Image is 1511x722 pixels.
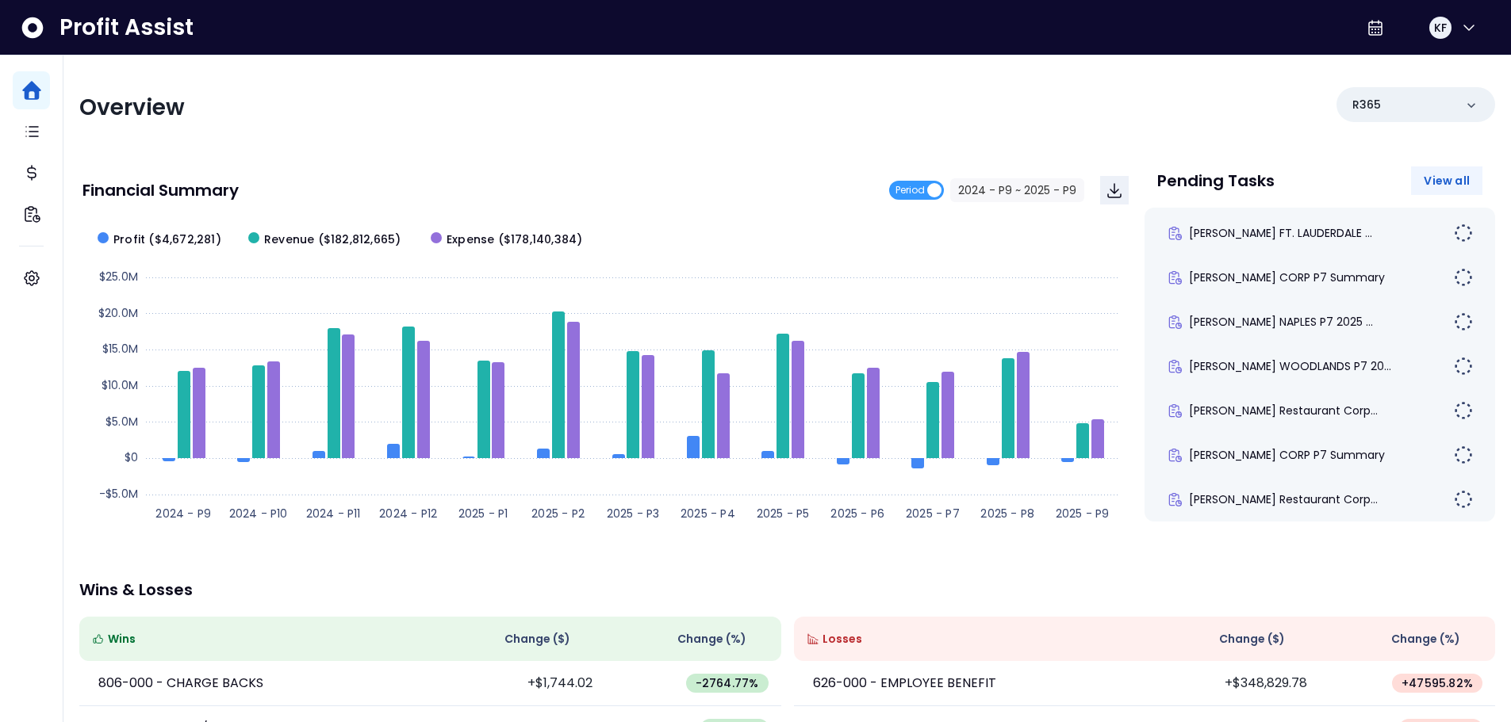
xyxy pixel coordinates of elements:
[1424,173,1470,189] span: View all
[98,305,138,321] text: $20.0M
[59,13,194,42] span: Profit Assist
[102,377,138,393] text: $10.0M
[681,506,735,521] text: 2025 - P4
[980,506,1034,521] text: 2025 - P8
[430,661,605,706] td: +$1,744.02
[447,231,582,248] span: Expense ($178,140,384)
[1454,490,1473,509] img: Not yet Started
[108,631,136,648] span: Wins
[1411,166,1482,195] button: View all
[125,449,138,465] text: $0
[99,486,138,502] text: -$5.0M
[98,674,263,693] p: 806-000 - CHARGE BACKS
[306,506,361,521] text: 2024 - P11
[1189,491,1378,507] span: [PERSON_NAME] Restaurant Corp...
[906,506,960,521] text: 2025 - P7
[99,269,138,285] text: $25.0M
[1454,445,1473,464] img: Not yet Started
[1157,173,1275,189] p: Pending Tasks
[79,582,1495,598] p: Wins & Losses
[895,181,925,200] span: Period
[1145,661,1320,706] td: +$348,829.78
[1391,631,1460,648] span: Change (%)
[607,506,660,521] text: 2025 - P3
[830,506,884,521] text: 2025 - P6
[950,178,1084,202] button: 2024 - P9 ~ 2025 - P9
[1352,97,1381,113] p: R365
[1056,506,1110,521] text: 2025 - P9
[1189,447,1385,463] span: [PERSON_NAME] CORP P7 Summary
[1189,269,1385,285] span: [PERSON_NAME] CORP P7 Summary
[1454,401,1473,420] img: Not yet Started
[458,506,508,521] text: 2025 - P1
[757,506,810,521] text: 2025 - P5
[1219,631,1285,648] span: Change ( $ )
[102,341,138,357] text: $15.0M
[531,506,585,521] text: 2025 - P2
[1454,268,1473,287] img: Not yet Started
[229,506,288,521] text: 2024 - P10
[1189,314,1373,330] span: [PERSON_NAME] NAPLES P7 2025 ...
[1454,357,1473,376] img: Not yet Started
[1189,358,1391,374] span: [PERSON_NAME] WOODLANDS P7 20...
[504,631,570,648] span: Change ( $ )
[264,231,401,248] span: Revenue ($182,812,665)
[823,631,862,648] span: Losses
[1402,675,1473,691] span: + 47595.82 %
[1189,225,1372,241] span: [PERSON_NAME] FT. LAUDERDALE ...
[379,506,437,521] text: 2024 - P12
[105,414,138,430] text: $5.0M
[1100,176,1129,204] button: Download
[1454,312,1473,331] img: Not yet Started
[677,631,746,648] span: Change (%)
[696,675,759,691] span: -2764.77 %
[1434,20,1447,36] span: KF
[82,182,239,198] p: Financial Summary
[1189,403,1378,418] span: [PERSON_NAME] Restaurant Corp...
[1454,223,1473,243] img: Not yet Started
[113,231,221,248] span: Profit ($4,672,281)
[155,506,211,521] text: 2024 - P9
[813,674,996,693] p: 626-000 - EMPLOYEE BENEFIT
[79,92,185,123] span: Overview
